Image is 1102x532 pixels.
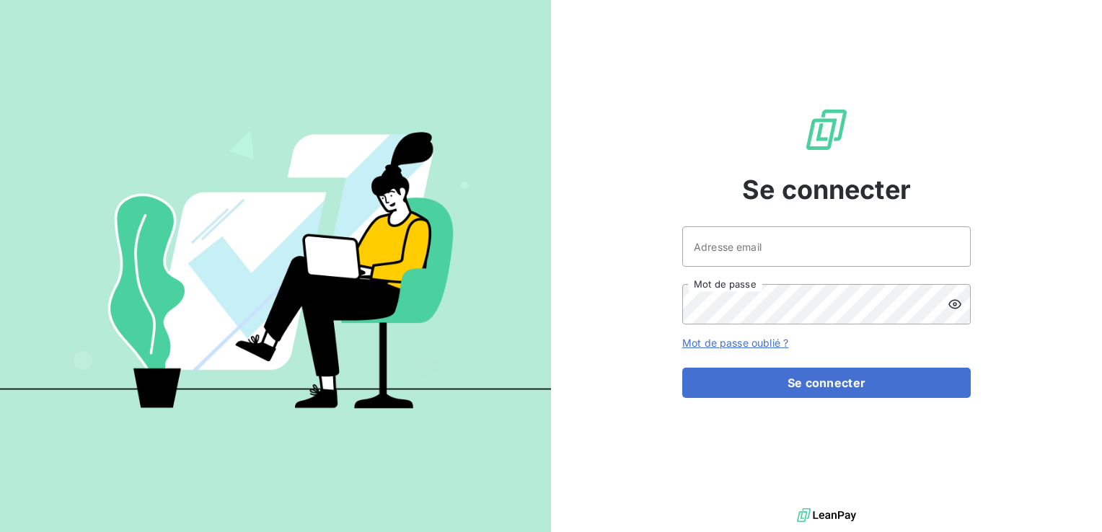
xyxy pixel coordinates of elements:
[682,368,971,398] button: Se connecter
[797,505,856,526] img: logo
[682,337,788,349] a: Mot de passe oublié ?
[803,107,850,153] img: Logo LeanPay
[742,170,911,209] span: Se connecter
[682,226,971,267] input: placeholder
